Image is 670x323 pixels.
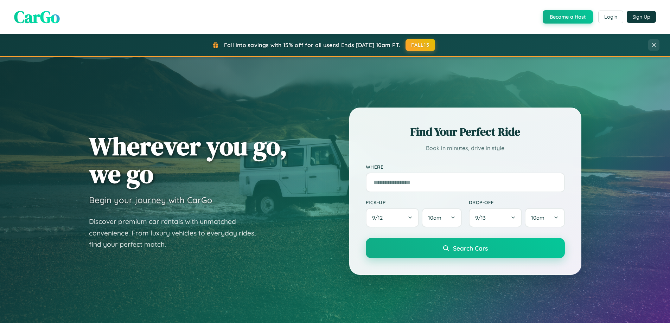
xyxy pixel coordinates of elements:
[627,11,656,23] button: Sign Up
[453,244,488,252] span: Search Cars
[531,214,544,221] span: 10am
[366,208,419,227] button: 9/12
[372,214,386,221] span: 9 / 12
[89,195,212,205] h3: Begin your journey with CarGo
[366,124,565,140] h2: Find Your Perfect Ride
[89,132,287,188] h1: Wherever you go, we go
[598,11,623,23] button: Login
[366,143,565,153] p: Book in minutes, drive in style
[89,216,265,250] p: Discover premium car rentals with unmatched convenience. From luxury vehicles to everyday rides, ...
[525,208,564,227] button: 10am
[428,214,441,221] span: 10am
[366,238,565,258] button: Search Cars
[14,5,60,28] span: CarGo
[475,214,489,221] span: 9 / 13
[406,39,435,51] button: FALL15
[469,199,565,205] label: Drop-off
[366,199,462,205] label: Pick-up
[422,208,461,227] button: 10am
[366,164,565,170] label: Where
[543,10,593,24] button: Become a Host
[224,41,400,49] span: Fall into savings with 15% off for all users! Ends [DATE] 10am PT.
[469,208,522,227] button: 9/13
